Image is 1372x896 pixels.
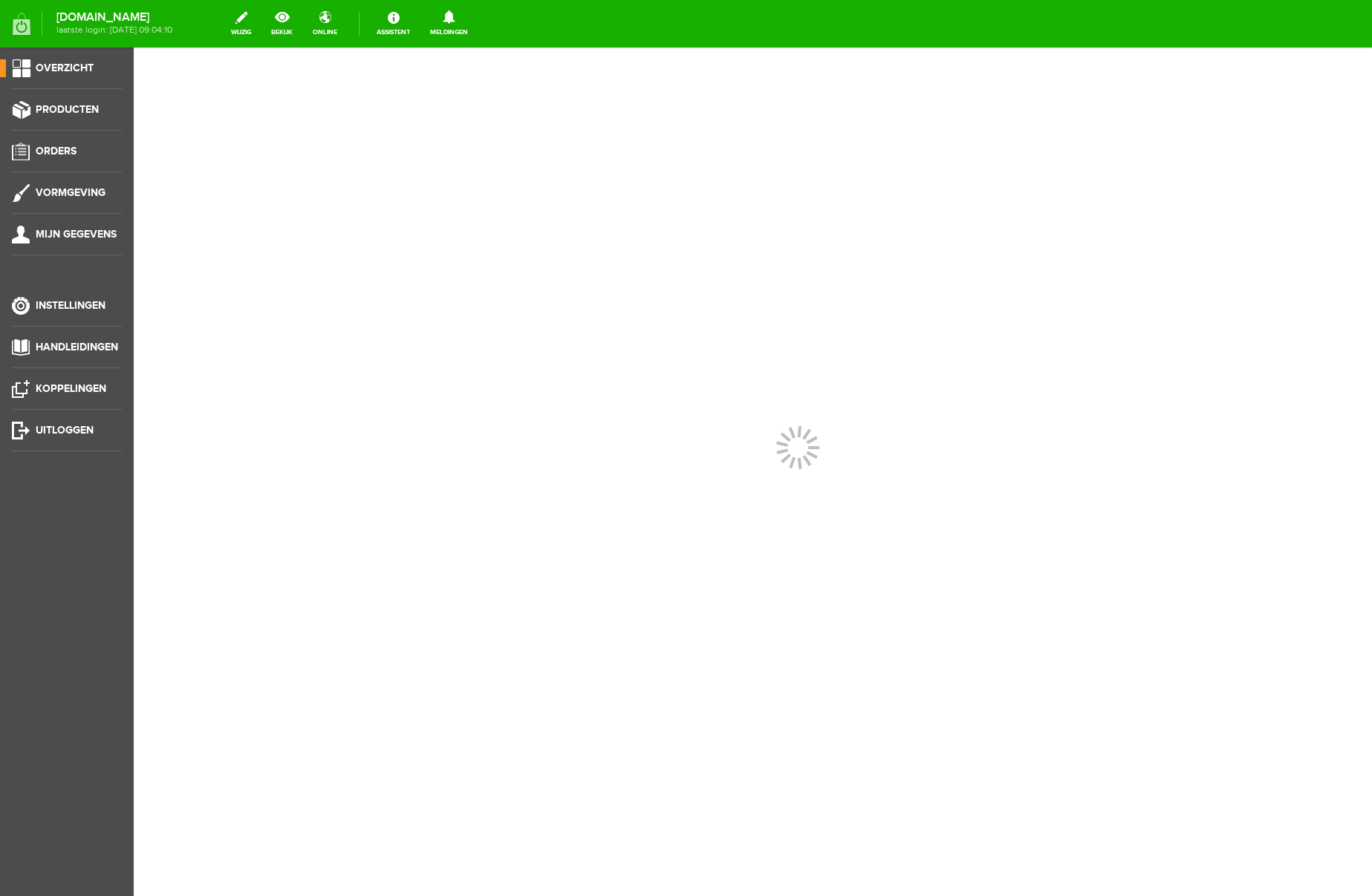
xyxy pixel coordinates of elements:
a: online [304,7,346,40]
a: bekijk [262,7,302,40]
a: Meldingen [421,7,477,40]
strong: [DOMAIN_NAME] [56,13,172,22]
span: laatste login: [DATE] 09:04:10 [56,26,172,34]
span: Uitloggen [36,424,94,436]
span: Vormgeving [36,186,105,199]
span: Koppelingen [36,382,106,395]
span: Overzicht [36,62,94,74]
span: Mijn gegevens [36,228,117,241]
a: wijzig [222,7,260,40]
span: Orders [36,145,77,157]
span: Instellingen [36,299,105,312]
span: Handleidingen [36,341,118,353]
span: Producten [36,103,99,116]
a: Assistent [368,7,419,40]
